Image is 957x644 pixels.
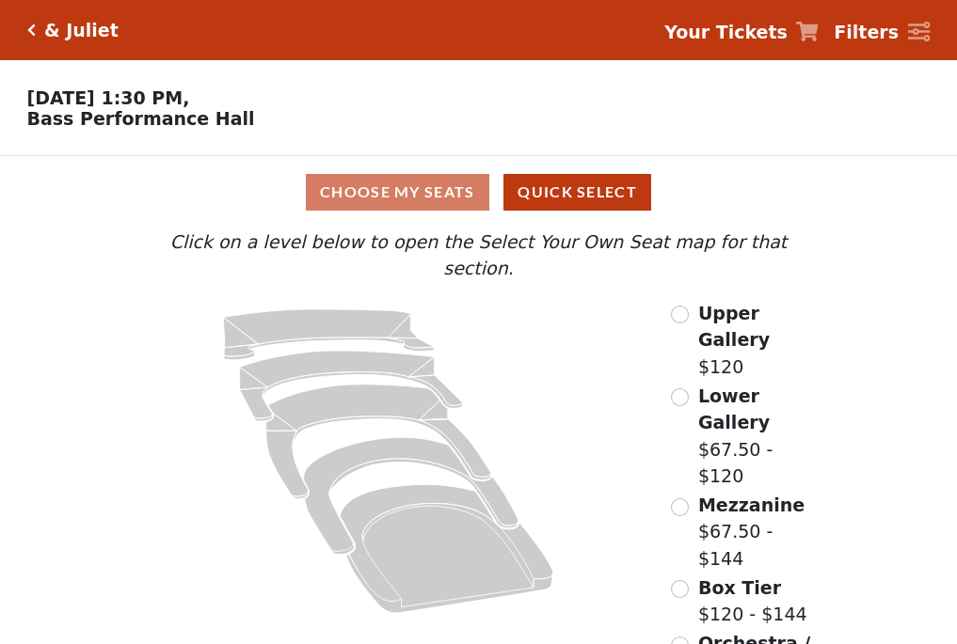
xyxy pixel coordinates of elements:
label: $120 - $144 [698,574,807,628]
h5: & Juliet [44,20,119,41]
p: Click on a level below to open the Select Your Own Seat map for that section. [133,228,823,282]
button: Quick Select [503,174,651,211]
strong: Your Tickets [664,22,788,42]
a: Click here to go back to filters [27,24,36,37]
strong: Filters [834,22,899,42]
path: Orchestra / Parterre Circle - Seats Available: 22 [341,484,554,613]
span: Box Tier [698,577,781,598]
span: Upper Gallery [698,303,770,351]
label: $67.50 - $120 [698,383,824,490]
label: $120 [698,300,824,381]
a: Filters [834,19,930,46]
span: Lower Gallery [698,385,770,433]
a: Your Tickets [664,19,819,46]
span: Mezzanine [698,495,805,515]
path: Lower Gallery - Seats Available: 56 [240,351,463,421]
label: $67.50 - $144 [698,492,824,573]
path: Upper Gallery - Seats Available: 295 [224,309,435,360]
